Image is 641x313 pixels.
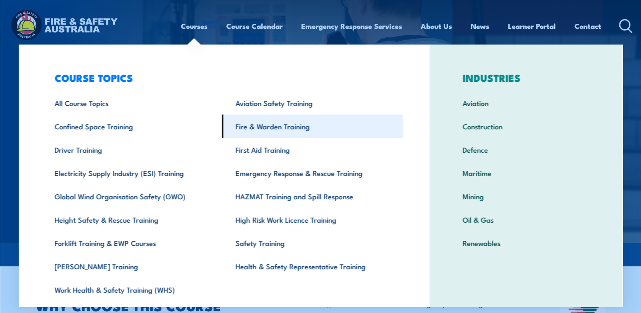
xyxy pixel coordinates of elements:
[41,254,222,278] a: [PERSON_NAME] Training
[36,299,283,311] h2: WHY CHOOSE THIS COURSE
[449,208,603,231] a: Oil & Gas
[181,15,208,37] a: Courses
[222,208,403,231] a: High Risk Work Licence Training
[222,115,403,138] a: Fire & Warden Training
[341,299,512,308] li: PUAFER006 Lead an emergency control organisation
[226,15,283,37] a: Course Calendar
[41,161,222,184] a: Electricity Supply Industry (ESI) Training
[471,15,489,37] a: News
[449,184,603,208] a: Mining
[449,161,603,184] a: Maritime
[222,184,403,208] a: HAZMAT Training and Spill Response
[41,184,222,208] a: Global Wind Organisation Safety (GWO)
[449,91,603,115] a: Aviation
[301,15,402,37] a: Emergency Response Services
[222,231,403,254] a: Safety Training
[222,254,403,278] a: Health & Safety Representative Training
[222,91,403,115] a: Aviation Safety Training
[41,115,222,138] a: Confined Space Training
[41,91,222,115] a: All Course Topics
[449,138,603,161] a: Defence
[41,208,222,231] a: Height Safety & Rescue Training
[574,15,601,37] a: Contact
[449,231,603,254] a: Renewables
[41,278,222,301] a: Work Health & Safety Training (WHS)
[41,138,222,161] a: Driver Training
[449,115,603,138] a: Construction
[449,72,603,84] h3: INDUSTRIES
[222,138,403,161] a: First Aid Training
[508,15,556,37] a: Learner Portal
[41,231,222,254] a: Forklift Training & EWP Courses
[421,15,452,37] a: About Us
[222,161,403,184] a: Emergency Response & Rescue Training
[41,72,403,84] h3: COURSE TOPICS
